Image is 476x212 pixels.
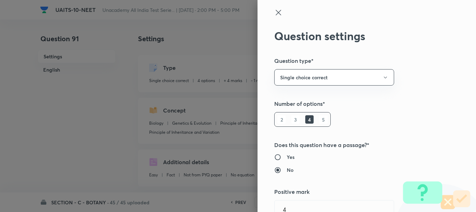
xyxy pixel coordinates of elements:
h5: Question type* [274,57,436,65]
h5: Positive mark [274,188,436,196]
button: Single choice correct [274,69,394,86]
h2: Question settings [274,29,436,43]
h6: 3 [291,115,300,124]
h5: Does this question have a passage?* [274,141,436,149]
h5: Number of options* [274,100,436,108]
h6: 2 [277,115,286,124]
h6: Yes [287,153,294,161]
h6: No [287,166,293,174]
h6: 5 [319,115,328,124]
h6: 4 [305,115,314,124]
